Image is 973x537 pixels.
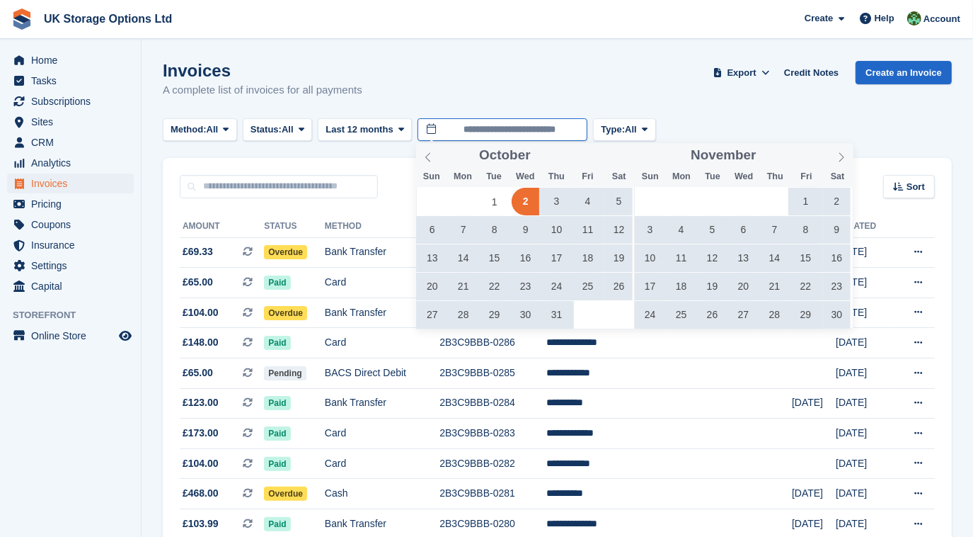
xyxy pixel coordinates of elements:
[480,216,508,244] span: October 8, 2024
[7,326,134,346] a: menu
[667,244,695,272] span: November 11, 2024
[480,188,508,215] span: October 1, 2024
[759,172,790,181] span: Thu
[439,388,546,419] td: 2B3C9BBB-0284
[730,216,757,244] span: November 6, 2024
[792,388,836,419] td: [DATE]
[31,153,116,173] span: Analytics
[163,61,362,80] h1: Invoices
[180,215,264,238] th: Amount
[543,244,570,272] span: October 17, 2024
[480,273,508,300] span: October 22, 2024
[667,216,695,244] span: November 4, 2024
[791,172,822,181] span: Fri
[697,172,728,181] span: Tue
[823,244,851,272] span: November 16, 2024
[439,448,546,479] td: 2B3C9BBB-0282
[730,244,757,272] span: November 13, 2024
[666,172,697,181] span: Mon
[31,326,116,346] span: Online Store
[325,358,439,389] td: BACS Direct Debit
[183,456,219,471] span: £104.00
[836,448,893,479] td: [DATE]
[264,366,306,380] span: Pending
[836,479,893,509] td: [DATE]
[447,172,478,181] span: Mon
[479,149,530,162] span: October
[698,216,726,244] span: November 5, 2024
[31,132,116,152] span: CRM
[574,216,601,244] span: October 11, 2024
[31,50,116,70] span: Home
[439,479,546,509] td: 2B3C9BBB-0281
[543,273,570,300] span: October 24, 2024
[418,301,446,329] span: October 27, 2024
[325,388,439,419] td: Bank Transfer
[264,245,307,259] span: Overdue
[183,335,219,350] span: £148.00
[325,215,439,238] th: Method
[698,273,726,300] span: November 19, 2024
[264,487,307,501] span: Overdue
[792,273,819,300] span: November 22, 2024
[31,174,116,193] span: Invoices
[449,301,477,329] span: October 28, 2024
[7,194,134,214] a: menu
[7,235,134,255] a: menu
[923,12,960,26] span: Account
[728,172,759,181] span: Wed
[761,273,788,300] span: November 21, 2024
[543,188,570,215] span: October 3, 2024
[792,244,819,272] span: November 15, 2024
[325,328,439,358] td: Card
[163,82,362,98] p: A complete list of invoices for all payments
[31,215,116,234] span: Coupons
[7,256,134,276] a: menu
[449,216,477,244] span: October 7, 2024
[531,148,575,163] input: Year
[906,180,925,194] span: Sort
[183,395,219,410] span: £123.00
[325,448,439,479] td: Card
[805,11,833,26] span: Create
[480,244,508,272] span: October 15, 2024
[823,301,851,329] span: November 30, 2024
[7,174,134,193] a: menu
[117,327,134,344] a: Preview store
[605,273,633,300] span: October 26, 2024
[636,244,664,272] span: November 10, 2024
[264,457,290,471] span: Paid
[691,149,756,162] span: November
[761,244,788,272] span: November 14, 2024
[605,188,633,215] span: October 5, 2024
[512,273,539,300] span: October 23, 2024
[823,188,851,215] span: November 2, 2024
[875,11,894,26] span: Help
[449,273,477,300] span: October 21, 2024
[512,188,539,215] span: October 2, 2024
[593,118,655,142] button: Type: All
[31,91,116,111] span: Subscriptions
[171,123,207,137] span: Method:
[792,479,836,509] td: [DATE]
[756,148,801,163] input: Year
[7,112,134,132] a: menu
[251,123,282,137] span: Status:
[31,71,116,91] span: Tasks
[449,244,477,272] span: October 14, 2024
[31,194,116,214] span: Pricing
[282,123,294,137] span: All
[836,215,893,238] th: Created
[439,358,546,389] td: 2B3C9BBB-0285
[836,358,893,389] td: [DATE]
[7,153,134,173] a: menu
[183,516,219,531] span: £103.99
[326,123,393,137] span: Last 12 months
[183,366,213,380] span: £65.00
[710,61,773,84] button: Export
[730,301,757,329] span: November 27, 2024
[601,123,625,137] span: Type:
[605,216,633,244] span: October 12, 2024
[541,172,572,181] span: Thu
[325,479,439,509] td: Cash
